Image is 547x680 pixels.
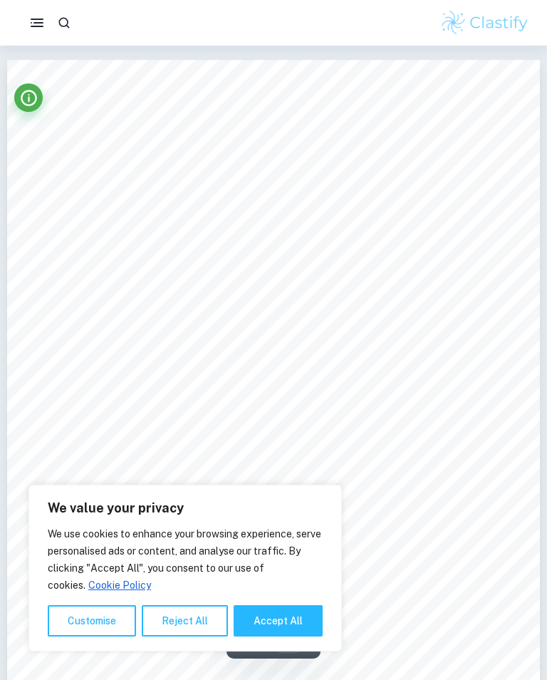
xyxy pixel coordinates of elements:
[142,605,228,637] button: Reject All
[48,605,136,637] button: Customise
[48,500,323,517] p: We value your privacy
[439,9,530,37] img: Clastify logo
[28,485,342,651] div: We value your privacy
[48,525,323,594] p: We use cookies to enhance your browsing experience, serve personalised ads or content, and analys...
[14,83,43,112] button: Info
[88,579,152,592] a: Cookie Policy
[234,605,323,637] button: Accept All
